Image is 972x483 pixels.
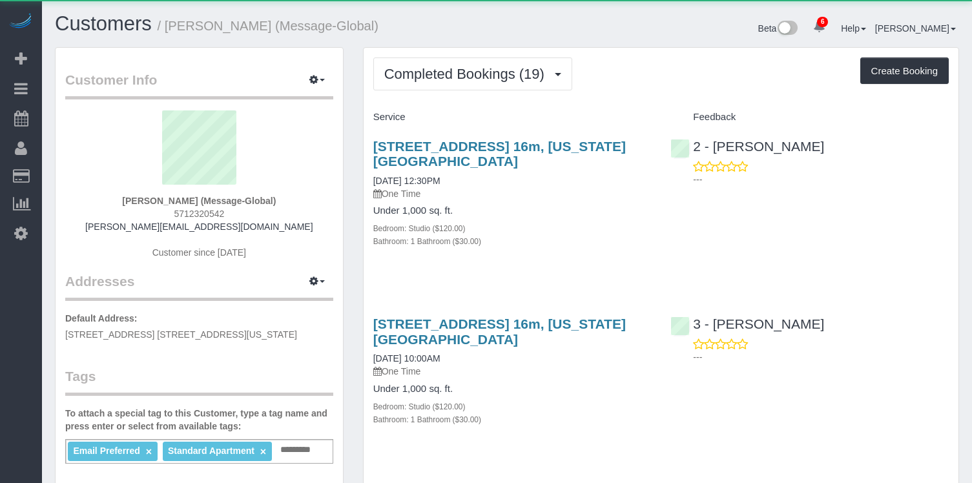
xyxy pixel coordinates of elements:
[373,57,572,90] button: Completed Bookings (19)
[670,139,824,154] a: 2 - [PERSON_NAME]
[807,13,832,41] a: 6
[693,173,949,186] p: ---
[73,446,140,456] span: Email Preferred
[373,176,440,186] a: [DATE] 12:30PM
[373,365,652,378] p: One Time
[384,66,551,82] span: Completed Bookings (19)
[168,446,254,456] span: Standard Apartment
[670,316,824,331] a: 3 - [PERSON_NAME]
[875,23,956,34] a: [PERSON_NAME]
[65,312,138,325] label: Default Address:
[260,446,266,457] a: ×
[8,13,34,31] img: Automaid Logo
[373,112,652,123] h4: Service
[373,224,466,233] small: Bedroom: Studio ($120.00)
[65,70,333,99] legend: Customer Info
[776,21,798,37] img: New interface
[373,415,481,424] small: Bathroom: 1 Bathroom ($30.00)
[373,237,481,246] small: Bathroom: 1 Bathroom ($30.00)
[122,196,276,206] strong: [PERSON_NAME] (Message-Global)
[841,23,866,34] a: Help
[152,247,246,258] span: Customer since [DATE]
[373,353,440,364] a: [DATE] 10:00AM
[55,12,152,35] a: Customers
[817,17,828,27] span: 6
[693,351,949,364] p: ---
[158,19,379,33] small: / [PERSON_NAME] (Message-Global)
[65,367,333,396] legend: Tags
[373,205,652,216] h4: Under 1,000 sq. ft.
[373,384,652,395] h4: Under 1,000 sq. ft.
[373,139,626,169] a: [STREET_ADDRESS] 16m, [US_STATE][GEOGRAPHIC_DATA]
[758,23,798,34] a: Beta
[146,446,152,457] a: ×
[860,57,949,85] button: Create Booking
[85,221,313,232] a: [PERSON_NAME][EMAIL_ADDRESS][DOMAIN_NAME]
[65,407,333,433] label: To attach a special tag to this Customer, type a tag name and press enter or select from availabl...
[65,329,297,340] span: [STREET_ADDRESS] [STREET_ADDRESS][US_STATE]
[373,316,626,346] a: [STREET_ADDRESS] 16m, [US_STATE][GEOGRAPHIC_DATA]
[373,402,466,411] small: Bedroom: Studio ($120.00)
[670,112,949,123] h4: Feedback
[174,209,224,219] span: 5712320542
[373,187,652,200] p: One Time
